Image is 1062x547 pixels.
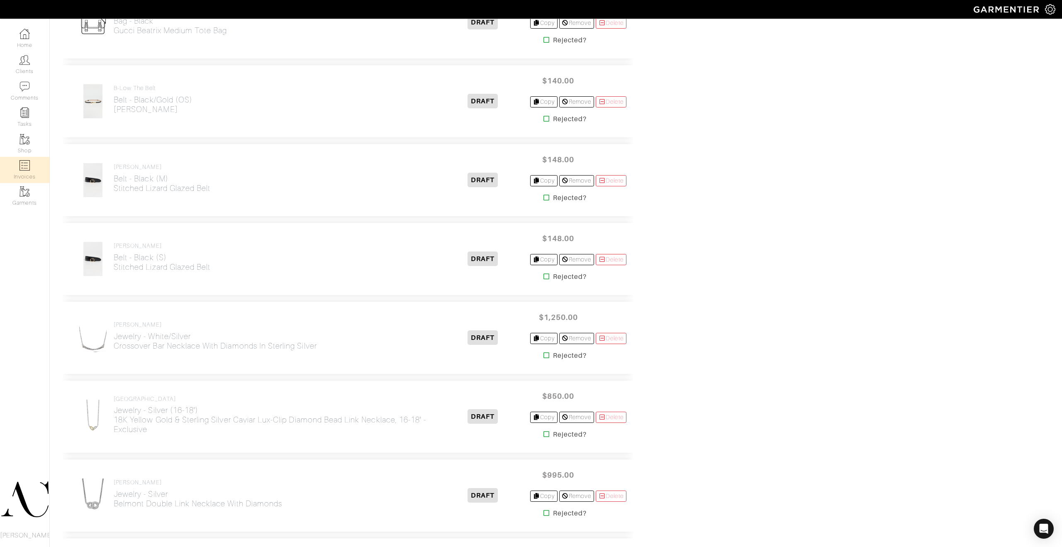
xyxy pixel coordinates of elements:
[468,409,498,424] span: DRAFT
[559,175,594,186] a: Remove
[530,333,558,344] a: Copy
[596,333,626,344] a: Delete
[559,412,594,423] a: Remove
[533,151,583,168] span: $148.00
[1034,519,1054,539] div: Open Intercom Messenger
[19,186,30,197] img: garments-icon-b7da505a4dc4fd61783c78ac3ca0ef83fa9d6f193b1c9dc38574b1d14d53ca28.png
[553,114,587,124] strong: Rejected?
[114,85,192,114] a: B-Low The Belt Belt - Black/Gold (OS)[PERSON_NAME]
[559,17,594,29] a: Remove
[114,321,317,328] h4: [PERSON_NAME]
[468,94,498,108] span: DRAFT
[114,16,227,35] h2: Bag - Black Gucci Beatrix medium tote bag
[114,85,192,92] h4: B-Low The Belt
[553,193,587,203] strong: Rejected?
[468,15,498,29] span: DRAFT
[596,17,626,29] a: Delete
[114,396,436,403] h4: [GEOGRAPHIC_DATA]
[596,491,626,502] a: Delete
[596,254,626,265] a: Delete
[969,2,1045,17] img: garmentier-logo-header-white-b43fb05a5012e4ada735d5af1a66efaba907eab6374d6393d1fbf88cb4ef424d.png
[530,175,558,186] a: Copy
[114,396,436,435] a: [GEOGRAPHIC_DATA] Jewelry - Silver (16-18'')18K Yellow Gold & Sterling Silver Caviar Lux-Clip Dia...
[19,81,30,92] img: comment-icon-a0a6a9ef722e966f86d9cbdc48e553b5cf19dbc54f86b18d962a5391bc8f6eb6.png
[19,107,30,118] img: reminder-icon-8004d30b9f0a5d33ae49ab947aed9ed385cf756f9e5892f1edd6e32f2345188e.png
[530,254,558,265] a: Copy
[114,242,210,249] h4: [PERSON_NAME]
[533,72,583,90] span: $140.00
[553,272,587,282] strong: Rejected?
[533,230,583,247] span: $148.00
[533,387,583,405] span: $850.00
[468,252,498,266] span: DRAFT
[533,308,583,326] span: $1,250.00
[559,333,594,344] a: Remove
[553,35,587,45] strong: Rejected?
[114,174,210,193] h2: Belt - Black (M) Stitched Lizard Glazed Belt
[468,330,498,345] span: DRAFT
[533,466,583,484] span: $995.00
[114,405,436,434] h2: Jewelry - Silver (16-18'') 18K Yellow Gold & Sterling Silver Caviar Lux-Clip Diamond Bead Link Ne...
[114,242,210,272] a: [PERSON_NAME] Belt - Black (S)Stitched Lizard Glazed Belt
[596,412,626,423] a: Delete
[19,134,30,144] img: garments-icon-b7da505a4dc4fd61783c78ac3ca0ef83fa9d6f193b1c9dc38574b1d14d53ca28.png
[559,491,594,502] a: Remove
[114,95,192,114] h2: Belt - Black/Gold (OS) [PERSON_NAME]
[530,17,558,29] a: Copy
[19,55,30,65] img: clients-icon-6bae9207a08558b7cb47a8932f037763ab4055f8c8b6bfacd5dc20c3e0201464.png
[530,96,558,107] a: Copy
[114,479,282,486] h4: [PERSON_NAME]
[83,242,103,276] img: NCLo6ktQqJ6gecZpP1sCZidF
[468,488,498,503] span: DRAFT
[559,254,594,265] a: Remove
[553,430,587,440] strong: Rejected?
[553,351,587,361] strong: Rejected?
[114,6,227,35] a: Gucci Bag - BlackGucci Beatrix medium tote bag
[468,173,498,187] span: DRAFT
[114,321,317,351] a: [PERSON_NAME] Jewelry - White/SilverCrossover Bar Necklace with Diamonds in Sterling Silver
[19,29,30,39] img: dashboard-icon-dbcd8f5a0b271acd01030246c82b418ddd0df26cd7fceb0bd07c9910d44c42f6.png
[83,163,103,198] img: SC8DtqqWvWGDtfYPFK3NCiqR
[596,96,626,107] a: Delete
[78,478,107,513] img: DEsnnSAyARBKfTmQGa46aNoJ
[1045,4,1055,15] img: gear-icon-white-bd11855cb880d31180b6d7d6211b90ccbf57a29d726f0c71d8c61bd08dd39cc2.png
[530,412,558,423] a: Copy
[596,175,626,186] a: Delete
[114,164,210,193] a: [PERSON_NAME] Belt - Black (M)Stitched Lizard Glazed Belt
[83,84,103,119] img: Jgtjy1GPCFo9x98wJwkUZ1Ej
[114,489,282,508] h2: Jewelry - Silver Belmont Double Link Necklace with Diamonds
[19,160,30,171] img: orders-icon-0abe47150d42831381b5fb84f609e132dff9fe21cb692f30cb5eec754e2cba89.png
[553,508,587,518] strong: Rejected?
[114,332,317,351] h2: Jewelry - White/Silver Crossover Bar Necklace with Diamonds in Sterling Silver
[559,96,594,107] a: Remove
[76,5,110,40] img: Mens_Bag-23d71bb553421d87255cbe1fff84a037e2e1d79ab74aa06a22970478f9e52c3c.png
[114,164,210,171] h4: [PERSON_NAME]
[114,253,210,272] h2: Belt - Black (S) Stitched Lizard Glazed Belt
[114,479,282,508] a: [PERSON_NAME] Jewelry - SilverBelmont Double Link Necklace with Diamonds
[79,399,107,434] img: KzpzANBRi9TRumFAAdxF24C3
[530,491,558,502] a: Copy
[79,320,107,355] img: MrHMkFpjKHG8eHVVWgH771Km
